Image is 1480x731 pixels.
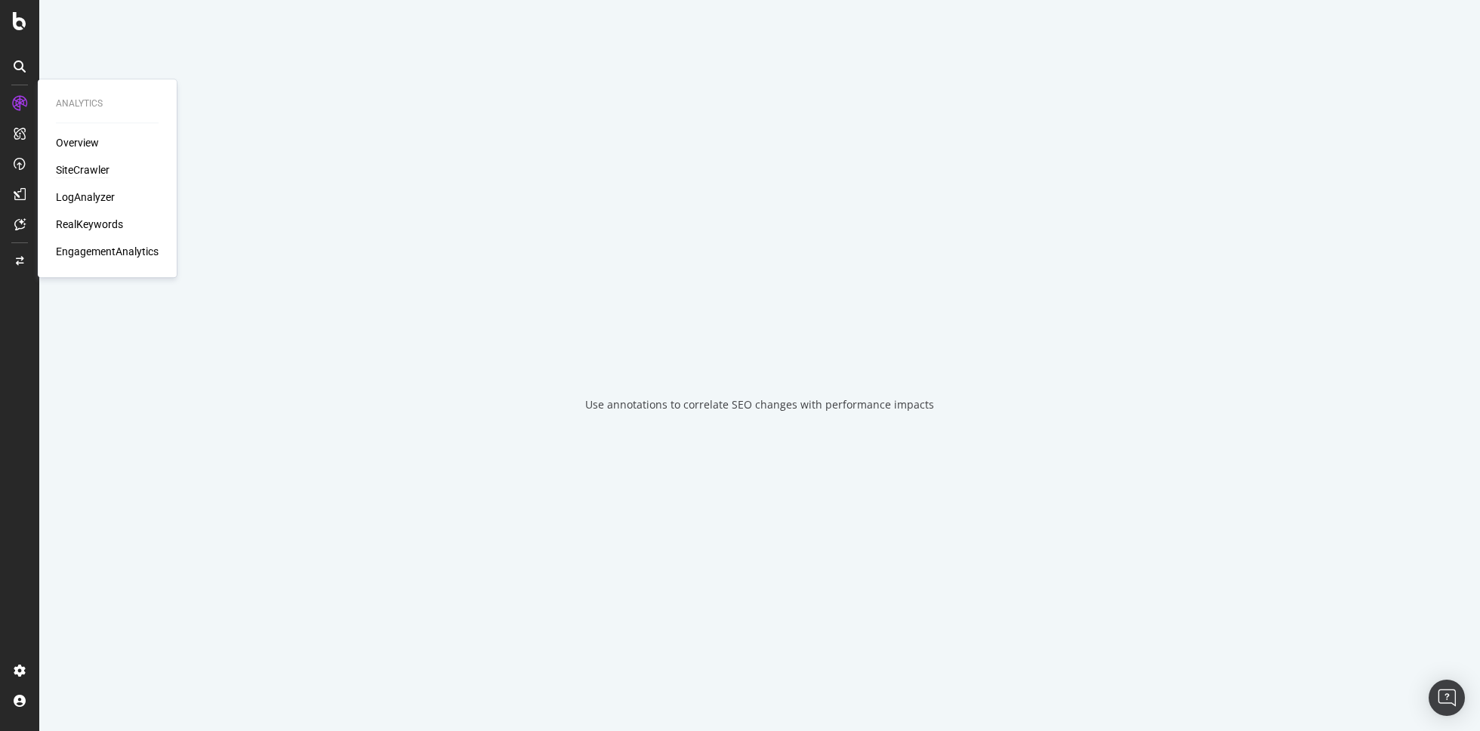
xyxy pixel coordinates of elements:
div: Use annotations to correlate SEO changes with performance impacts [585,397,934,412]
a: LogAnalyzer [56,190,115,205]
a: EngagementAnalytics [56,244,159,259]
a: SiteCrawler [56,162,109,177]
div: animation [705,319,814,373]
div: Open Intercom Messenger [1429,680,1465,716]
a: RealKeywords [56,217,123,232]
div: Analytics [56,97,159,110]
a: Overview [56,135,99,150]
